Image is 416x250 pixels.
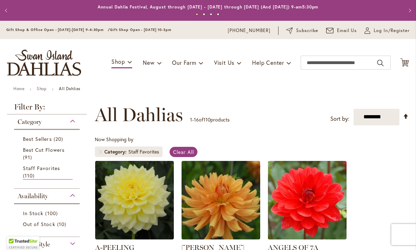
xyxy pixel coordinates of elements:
[23,210,43,217] span: In Stock
[326,27,357,34] a: Email Us
[196,13,198,15] button: 1 of 4
[23,154,34,161] span: 91
[54,135,65,143] span: 20
[402,4,416,18] button: Next
[37,86,47,91] a: Shop
[98,150,103,154] a: Remove Category Staff Favorites
[286,27,318,34] a: Subscribe
[203,13,205,15] button: 2 of 4
[59,86,80,91] strong: All Dahlias
[190,114,230,125] p: - of products
[268,234,347,241] a: ANGELS OF 7A
[98,4,319,10] a: Annual Dahlia Festival, August through [DATE] - [DATE] through [DATE] (And [DATE]) 9-am5:30pm
[23,146,73,161] a: Best Cut Flowers
[13,86,24,91] a: Home
[111,58,125,65] span: Shop
[214,59,234,66] span: Visit Us
[95,161,174,239] img: A-Peeling
[5,225,25,245] iframe: Launch Accessibility Center
[182,234,260,241] a: ANDREW CHARLES
[337,27,357,34] span: Email Us
[365,27,410,34] a: Log In/Register
[173,149,194,155] span: Clear All
[104,148,128,155] span: Category
[194,116,199,123] span: 16
[203,116,210,123] span: 110
[23,164,73,180] a: Staff Favorites
[95,234,174,241] a: A-Peeling
[18,118,42,126] span: Category
[210,13,212,15] button: 3 of 4
[172,59,196,66] span: Our Farm
[23,146,65,153] span: Best Cut Flowers
[23,210,73,217] a: In Stock 100
[330,112,349,125] label: Sort by:
[182,161,260,239] img: ANDREW CHARLES
[228,27,270,34] a: [PHONE_NUMBER]
[7,50,81,76] a: store logo
[296,27,318,34] span: Subscribe
[18,192,48,200] span: Availability
[6,27,110,32] span: Gift Shop & Office Open - [DATE]-[DATE] 9-4:30pm /
[374,27,410,34] span: Log In/Register
[190,116,192,123] span: 1
[23,221,55,227] span: Out of Stock
[23,172,36,179] span: 110
[217,13,219,15] button: 4 of 4
[110,27,171,32] span: Gift Shop Open - [DATE] 10-3pm
[143,59,154,66] span: New
[128,148,159,155] div: Staff Favorites
[268,161,347,239] img: ANGELS OF 7A
[23,136,52,142] span: Best Sellers
[57,220,68,228] span: 10
[95,104,183,125] span: All Dahlias
[23,220,73,228] a: Out of Stock 10
[252,59,284,66] span: Help Center
[170,147,197,157] a: Clear All
[23,135,73,143] a: Best Sellers
[7,103,87,114] strong: Filter By:
[95,136,133,143] span: Now Shopping by
[45,210,59,217] span: 100
[23,165,60,171] span: Staff Favorites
